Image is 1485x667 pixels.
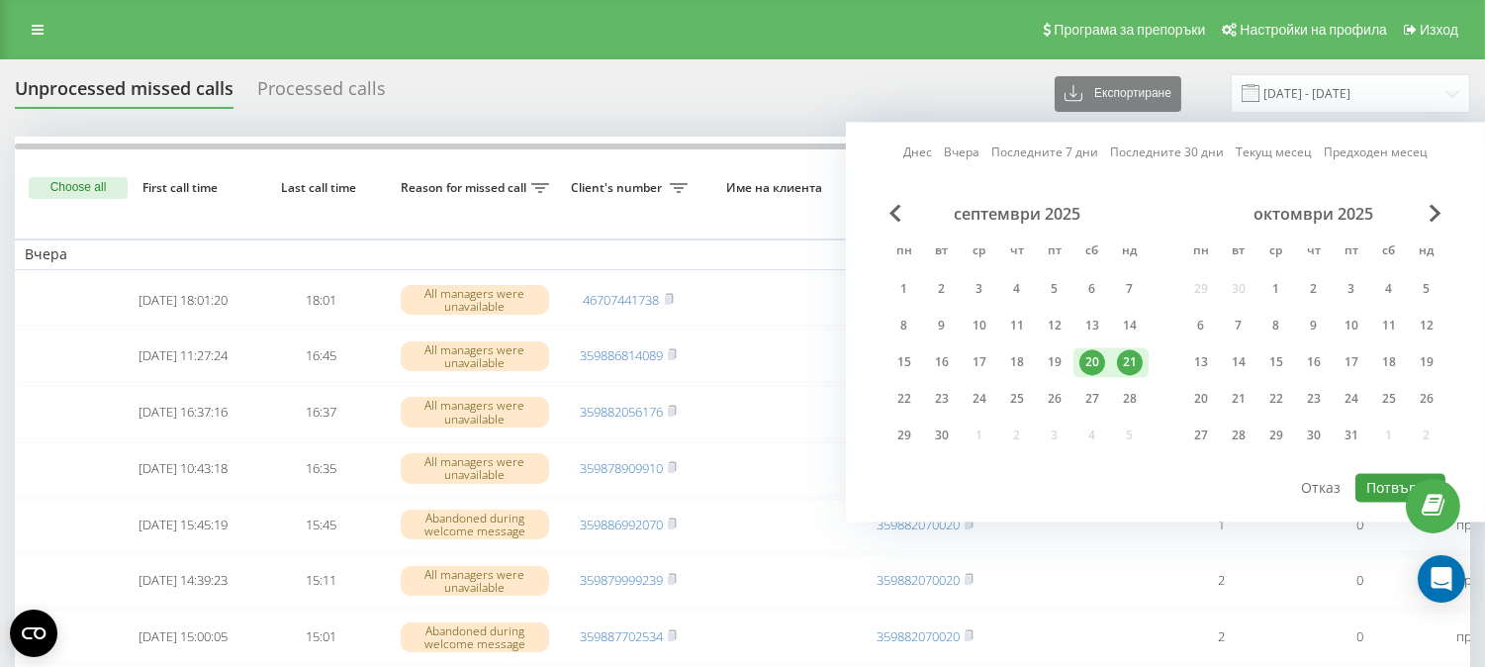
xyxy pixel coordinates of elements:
[965,238,994,267] abbr: сряда
[877,571,960,589] a: 359882070020
[891,276,917,302] div: 1
[1263,313,1289,338] div: 8
[1186,238,1216,267] abbr: понеделник
[1182,204,1445,224] div: октомври 2025
[1333,421,1370,450] div: пет 31 окт 2025
[1339,313,1364,338] div: 10
[252,442,391,495] td: 16:35
[1333,311,1370,340] div: пет 10 окт 2025
[401,341,549,371] div: All managers were unavailable
[944,143,979,162] a: Вчера
[1042,386,1067,412] div: 26
[1224,238,1253,267] abbr: вторник
[1188,313,1214,338] div: 6
[580,516,663,533] a: 359886992070
[1073,274,1111,304] div: съб 6 сеп 2025
[998,274,1036,304] div: чет 4 сеп 2025
[1073,384,1111,414] div: съб 27 сеп 2025
[1036,311,1073,340] div: пет 12 сеп 2025
[1263,349,1289,375] div: 15
[929,313,955,338] div: 9
[252,555,391,608] td: 15:11
[877,627,960,645] a: 359882070020
[1111,274,1149,304] div: нед 7 сеп 2025
[1257,274,1295,304] div: сря 1 окт 2025
[885,421,923,450] div: пон 29 сеп 2025
[1370,347,1408,377] div: съб 18 окт 2025
[1263,386,1289,412] div: 22
[1111,384,1149,414] div: нед 28 сеп 2025
[252,274,391,327] td: 18:01
[891,386,917,412] div: 22
[580,346,663,364] a: 359886814089
[1040,238,1069,267] abbr: петък
[991,143,1098,162] a: Последните 7 дни
[1301,276,1327,302] div: 2
[1376,313,1402,338] div: 11
[1418,555,1465,603] div: Open Intercom Messenger
[1295,384,1333,414] div: чет 23 окт 2025
[923,311,961,340] div: вто 9 сеп 2025
[1042,313,1067,338] div: 12
[1004,386,1030,412] div: 25
[1337,238,1366,267] abbr: петък
[114,499,252,551] td: [DATE] 15:45:19
[998,347,1036,377] div: чет 18 сеп 2025
[1257,421,1295,450] div: сря 29 окт 2025
[580,403,663,421] a: 359882056176
[252,499,391,551] td: 15:45
[1182,384,1220,414] div: пон 20 окт 2025
[130,180,236,196] span: First call time
[1073,347,1111,377] div: съб 20 сеп 2025
[1220,311,1257,340] div: вто 7 окт 2025
[1153,499,1291,551] td: 1
[1257,384,1295,414] div: сря 22 окт 2025
[1182,347,1220,377] div: пон 13 окт 2025
[1412,238,1441,267] abbr: неделя
[29,177,128,199] button: Choose all
[401,510,549,539] div: Abandoned during welcome message
[1004,349,1030,375] div: 18
[1333,384,1370,414] div: пет 24 окт 2025
[1355,473,1445,502] button: Потвърди
[1333,347,1370,377] div: пет 17 окт 2025
[1324,143,1428,162] a: Предходен месец
[961,384,998,414] div: сря 24 сеп 2025
[1110,143,1224,162] a: Последните 30 дни
[1295,347,1333,377] div: чет 16 окт 2025
[1430,204,1441,222] span: Next Month
[1004,276,1030,302] div: 4
[1376,276,1402,302] div: 4
[1408,384,1445,414] div: нед 26 окт 2025
[1339,349,1364,375] div: 17
[114,555,252,608] td: [DATE] 14:39:23
[1111,347,1149,377] div: нед 21 сеп 2025
[1079,349,1105,375] div: 20
[1295,421,1333,450] div: чет 30 окт 2025
[1188,349,1214,375] div: 13
[885,204,1149,224] div: септември 2025
[1291,473,1352,502] button: Отказ
[1301,313,1327,338] div: 9
[967,386,992,412] div: 24
[1414,386,1439,412] div: 26
[1182,311,1220,340] div: пон 6 окт 2025
[268,180,375,196] span: Last call time
[1408,274,1445,304] div: нед 5 окт 2025
[885,274,923,304] div: пон 1 сеп 2025
[961,274,998,304] div: сря 3 сеп 2025
[1301,386,1327,412] div: 23
[114,274,252,327] td: [DATE] 18:01:20
[923,347,961,377] div: вто 16 сеп 2025
[114,442,252,495] td: [DATE] 10:43:18
[1257,347,1295,377] div: сря 15 окт 2025
[401,397,549,427] div: All managers were unavailable
[891,423,917,448] div: 29
[891,313,917,338] div: 8
[1370,311,1408,340] div: съб 11 окт 2025
[998,384,1036,414] div: чет 25 сеп 2025
[929,349,955,375] div: 16
[1036,274,1073,304] div: пет 5 сеп 2025
[885,311,923,340] div: пон 8 сеп 2025
[584,291,660,309] a: 46707441738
